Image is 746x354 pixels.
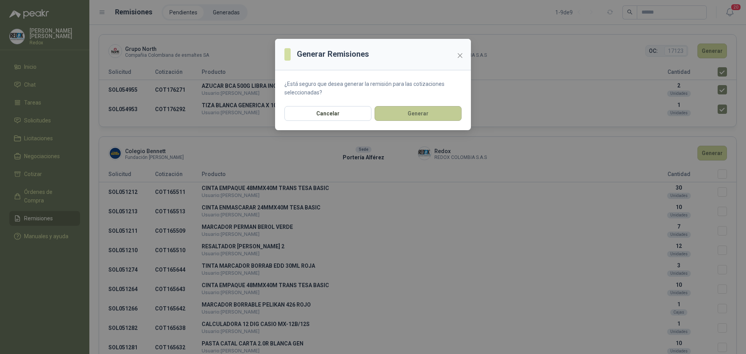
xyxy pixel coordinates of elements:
[457,52,463,59] span: close
[284,106,371,121] button: Cancelar
[297,48,369,60] h3: Generar Remisiones
[375,106,462,121] button: Generar
[284,80,462,97] p: ¿Está seguro que desea generar la remisión para las cotizaciones seleccionadas?
[454,49,466,62] button: Close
